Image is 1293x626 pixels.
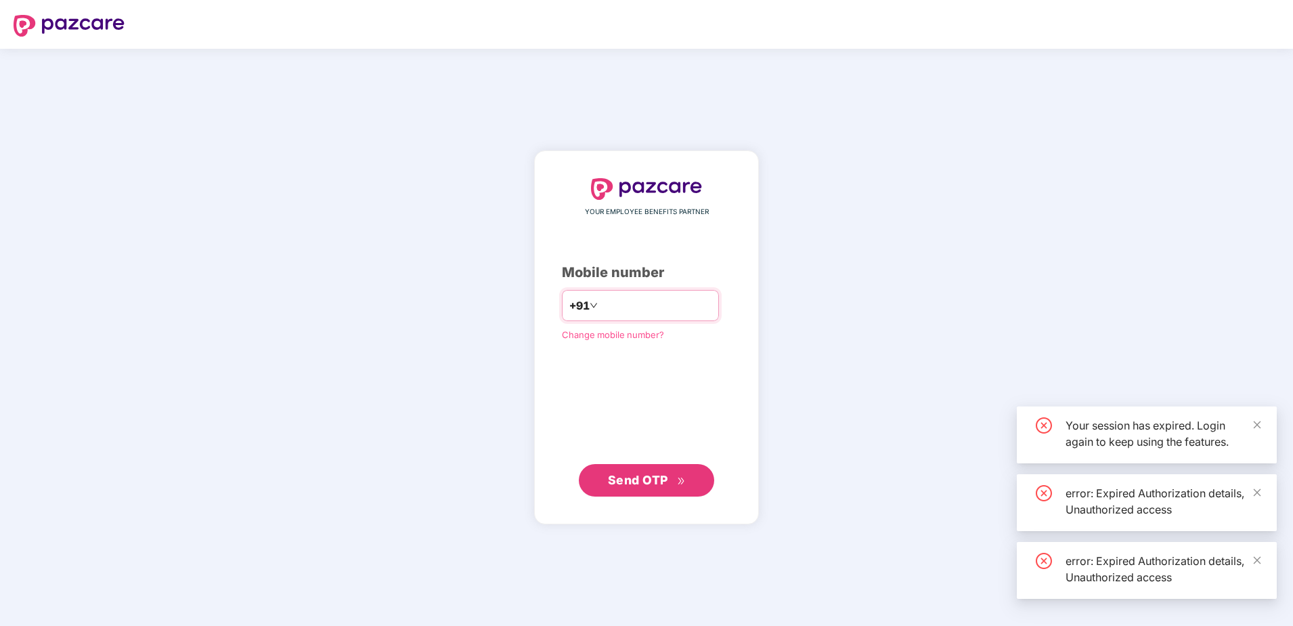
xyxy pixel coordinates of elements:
span: YOUR EMPLOYEE BENEFITS PARTNER [585,207,709,217]
span: close-circle [1036,553,1052,569]
span: close-circle [1036,417,1052,434]
div: error: Expired Authorization details, Unauthorized access [1066,553,1261,585]
span: close [1252,420,1262,430]
div: Your session has expired. Login again to keep using the features. [1066,417,1261,450]
span: close [1252,488,1262,497]
span: close [1252,556,1262,565]
button: Send OTPdouble-right [579,464,714,497]
img: logo [14,15,125,37]
span: Send OTP [608,473,668,487]
img: logo [591,178,702,200]
span: down [590,301,598,310]
div: Mobile number [562,262,731,283]
div: error: Expired Authorization details, Unauthorized access [1066,485,1261,518]
span: +91 [569,297,590,314]
span: double-right [677,477,686,486]
span: close-circle [1036,485,1052,501]
a: Change mobile number? [562,329,664,340]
